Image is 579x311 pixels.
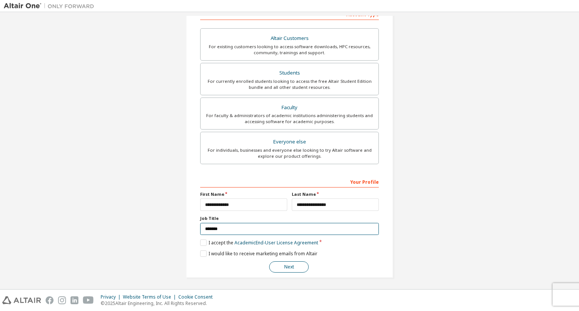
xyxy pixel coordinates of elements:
p: © 2025 Altair Engineering, Inc. All Rights Reserved. [101,300,217,306]
div: Your Profile [200,175,379,188]
button: Next [269,261,309,273]
img: linkedin.svg [70,296,78,304]
div: Cookie Consent [178,294,217,300]
div: Everyone else [205,137,374,147]
label: I would like to receive marketing emails from Altair [200,250,317,257]
div: Website Terms of Use [123,294,178,300]
div: Altair Customers [205,33,374,44]
img: Altair One [4,2,98,10]
div: For existing customers looking to access software downloads, HPC resources, community, trainings ... [205,44,374,56]
div: For individuals, businesses and everyone else looking to try Altair software and explore our prod... [205,147,374,159]
div: Privacy [101,294,123,300]
div: Faculty [205,102,374,113]
img: youtube.svg [83,296,94,304]
label: I accept the [200,239,318,246]
div: For faculty & administrators of academic institutions administering students and accessing softwa... [205,113,374,125]
label: Job Title [200,215,379,221]
img: instagram.svg [58,296,66,304]
img: altair_logo.svg [2,296,41,304]
div: Students [205,68,374,78]
label: First Name [200,191,287,197]
img: facebook.svg [46,296,54,304]
a: Academic End-User License Agreement [234,239,318,246]
label: Last Name [292,191,379,197]
div: For currently enrolled students looking to access the free Altair Student Edition bundle and all ... [205,78,374,90]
